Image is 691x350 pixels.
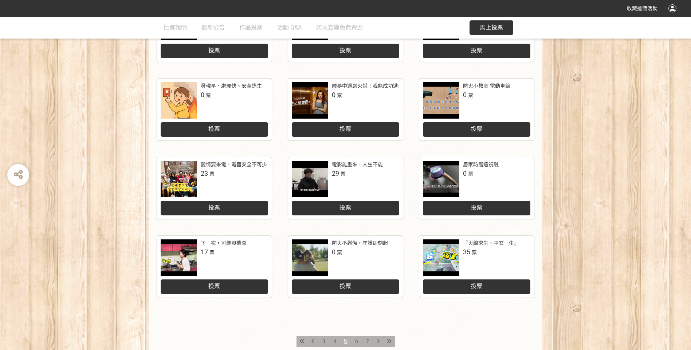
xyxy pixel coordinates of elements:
[343,337,348,346] span: 5
[332,248,335,256] span: 0
[288,236,403,298] a: 防火不鬆懈，守護即刻起0票投票
[208,126,220,132] span: 投票
[201,17,225,39] a: 最新公告
[339,126,351,132] span: 投票
[468,171,473,177] span: 票
[463,248,470,256] span: 35
[157,157,272,219] a: 愛情要來電，電器安全不可少23票投票
[157,79,272,140] a: 發現早、處理快、安全逃生0票投票
[470,20,513,35] button: 馬上投票
[201,82,262,90] div: 發現早、處理快、安全逃生
[332,170,339,177] span: 29
[332,239,388,247] div: 防火不鬆懈，守護即刻起
[239,24,263,31] span: 作品投票
[164,17,187,39] a: 比賽說明
[206,92,211,98] span: 票
[463,161,499,168] div: 居家防護遠祝融
[419,157,534,219] a: 居家防護遠祝融0票投票
[471,47,482,54] span: 投票
[339,204,351,211] span: 投票
[316,17,363,39] a: 防火宣導免費資源
[463,91,467,99] span: 0
[332,82,413,90] div: 睡夢中遇到火災！我能成功逃生嗎？
[468,92,473,98] span: 票
[288,79,403,140] a: 睡夢中遇到火災！我能成功逃生嗎？0票投票
[164,24,187,31] span: 比賽說明
[339,47,351,54] span: 投票
[208,204,220,211] span: 投票
[288,157,403,219] a: 電影能重來，人生不能29票投票
[277,17,302,39] a: 活動 Q&A
[201,170,208,177] span: 23
[201,161,267,168] div: 愛情要來電，電器安全不可少
[339,283,351,290] span: 投票
[472,250,477,255] span: 票
[201,239,247,247] div: 下一次，可能沒機會
[201,91,204,99] span: 0
[366,338,369,344] span: 7
[208,47,220,54] span: 投票
[201,248,208,256] span: 17
[333,338,336,344] span: 4
[208,283,220,290] span: 投票
[239,17,263,39] a: 作品投票
[471,204,482,211] span: 投票
[322,338,325,344] span: 3
[341,171,346,177] span: 票
[627,5,657,11] span: 收藏這個活動
[209,250,215,255] span: 票
[463,82,510,90] div: 防火小教室-電動車篇
[337,250,342,255] span: 票
[332,161,383,168] div: 電影能重來，人生不能
[463,239,519,247] div: 『火線求生，平安一生』
[471,283,482,290] span: 投票
[277,24,302,31] span: 活動 Q&A
[471,126,482,132] span: 投票
[201,24,225,31] span: 最新公告
[480,24,503,31] span: 馬上投票
[209,171,215,177] span: 票
[337,92,342,98] span: 票
[157,236,272,298] a: 下一次，可能沒機會17票投票
[419,79,534,140] a: 防火小教室-電動車篇0票投票
[419,236,534,298] a: 『火線求生，平安一生』35票投票
[332,91,335,99] span: 0
[316,24,363,31] span: 防火宣導免費資源
[463,170,467,177] span: 0
[355,338,358,344] span: 6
